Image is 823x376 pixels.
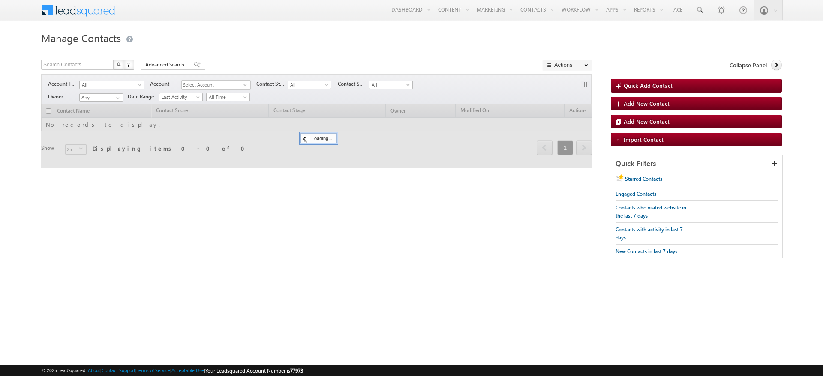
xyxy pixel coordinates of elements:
a: Acceptable Use [171,367,204,373]
button: ? [124,60,134,70]
span: Owner [48,93,79,101]
button: Actions [543,60,592,70]
span: Last Activity [159,93,200,101]
span: Collapse Panel [730,61,767,69]
span: Add New Contact [624,118,670,125]
span: Account Type [48,80,79,88]
span: Quick Add Contact [624,82,673,89]
span: Contact Source [338,80,369,88]
span: All Time [207,93,247,101]
span: ? [127,61,131,68]
span: New Contacts in last 7 days [616,248,677,254]
span: 77973 [290,367,303,374]
div: Loading... [300,133,337,143]
span: All [369,81,410,89]
span: Manage Contacts [41,31,121,45]
div: Select Account [181,80,251,90]
span: Contacts who visited website in the last 7 days [616,204,686,219]
span: Contacts with activity in last 7 days [616,226,683,241]
span: Starred Contacts [625,176,662,182]
a: Contact Support [102,367,135,373]
span: Date Range [128,93,159,101]
span: Advanced Search [145,61,187,69]
span: All [288,81,329,89]
span: © 2025 LeadSquared | | | | | [41,367,303,375]
a: Terms of Service [137,367,170,373]
img: Search [117,62,121,66]
a: All Time [206,93,250,101]
input: Type to Search [79,93,123,102]
a: All [288,81,331,89]
a: All [369,81,413,89]
a: Show All Items [111,94,122,102]
span: Add New Contact [624,100,670,107]
a: About [88,367,100,373]
a: Last Activity [159,93,203,101]
a: All [79,81,144,89]
span: Contact Stage [256,80,288,88]
span: All [80,81,139,89]
span: Engaged Contacts [616,191,656,197]
span: Select Account [182,81,243,90]
span: Your Leadsquared Account Number is [205,367,303,374]
span: select [243,83,250,87]
span: Account [150,80,181,88]
div: Quick Filters [611,155,782,172]
span: Import Contact [624,136,664,143]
